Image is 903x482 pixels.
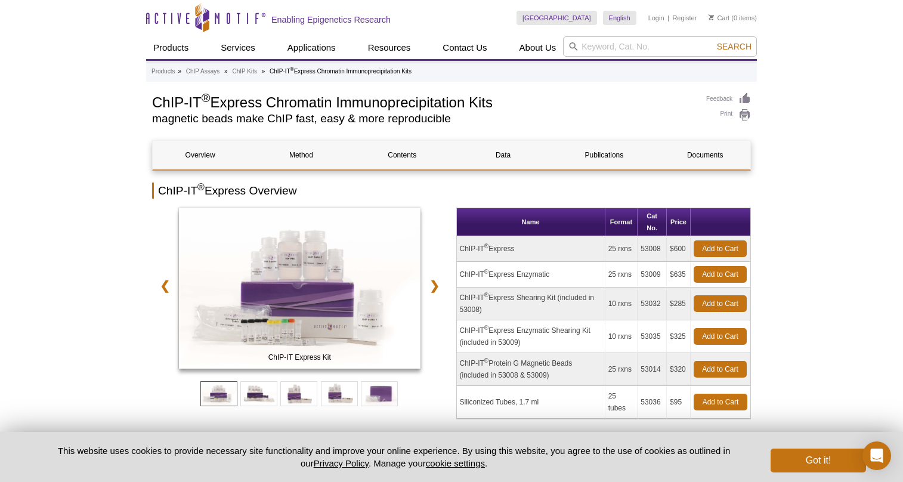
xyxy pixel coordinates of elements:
[605,236,638,262] td: 25 rxns
[605,386,638,419] td: 25 tubes
[667,236,691,262] td: $600
[694,295,747,312] a: Add to Cart
[638,236,667,262] td: 53008
[667,386,691,419] td: $95
[214,36,262,59] a: Services
[638,386,667,419] td: 53036
[457,236,605,262] td: ChIP-IT Express
[706,109,751,122] a: Print
[37,444,751,469] p: This website uses cookies to provide necessary site functionality and improve your online experie...
[224,68,228,75] li: »
[512,36,564,59] a: About Us
[694,328,747,345] a: Add to Cart
[186,66,220,77] a: ChIP Assays
[181,351,418,363] span: ChIP-IT Express Kit
[605,262,638,288] td: 25 rxns
[179,208,420,372] a: ChIP-IT Express Kit
[706,92,751,106] a: Feedback
[648,14,664,22] a: Login
[638,320,667,353] td: 53035
[484,325,488,331] sup: ®
[638,262,667,288] td: 53009
[638,208,667,236] th: Cat No.
[426,458,485,468] button: cookie settings
[361,36,418,59] a: Resources
[151,66,175,77] a: Products
[152,113,694,124] h2: magnetic beads make ChIP fast, easy & more reproducible
[456,141,551,169] a: Data
[152,183,751,199] h2: ChIP-IT Express Overview
[717,42,752,51] span: Search
[280,36,343,59] a: Applications
[694,266,747,283] a: Add to Cart
[355,141,450,169] a: Contents
[667,288,691,320] td: $285
[179,208,420,369] img: ChIP-IT Express Kit
[862,441,891,470] div: Open Intercom Messenger
[270,68,412,75] li: ChIP-IT Express Chromatin Immunoprecipitation Kits
[605,353,638,386] td: 25 rxns
[314,458,369,468] a: Privacy Policy
[603,11,636,25] a: English
[262,68,265,75] li: »
[605,208,638,236] th: Format
[457,320,605,353] td: ChIP-IT Express Enzymatic Shearing Kit (included in 53009)
[667,320,691,353] td: $325
[605,288,638,320] td: 10 rxns
[694,361,747,378] a: Add to Cart
[484,243,488,249] sup: ®
[435,36,494,59] a: Contact Us
[709,14,729,22] a: Cart
[667,262,691,288] td: $635
[694,240,747,257] a: Add to Cart
[152,272,178,299] a: ❮
[605,320,638,353] td: 10 rxns
[290,66,294,72] sup: ®
[638,353,667,386] td: 53014
[484,357,488,364] sup: ®
[771,449,866,472] button: Got it!
[563,36,757,57] input: Keyword, Cat. No.
[457,353,605,386] td: ChIP-IT Protein G Magnetic Beads (included in 53008 & 53009)
[667,353,691,386] td: $320
[517,11,597,25] a: [GEOGRAPHIC_DATA]
[457,386,605,419] td: Siliconized Tubes, 1.7 ml
[178,68,181,75] li: »
[202,91,211,104] sup: ®
[709,14,714,20] img: Your Cart
[457,208,605,236] th: Name
[197,182,205,192] sup: ®
[658,141,753,169] a: Documents
[709,11,757,25] li: (0 items)
[667,11,669,25] li: |
[146,36,196,59] a: Products
[457,262,605,288] td: ChIP-IT Express Enzymatic
[253,141,348,169] a: Method
[232,66,257,77] a: ChIP Kits
[152,92,694,110] h1: ChIP-IT Express Chromatin Immunoprecipitation Kits
[271,14,391,25] h2: Enabling Epigenetics Research
[638,288,667,320] td: 53032
[153,141,248,169] a: Overview
[694,394,747,410] a: Add to Cart
[484,292,488,298] sup: ®
[713,41,755,52] button: Search
[484,268,488,275] sup: ®
[556,141,651,169] a: Publications
[672,14,697,22] a: Register
[667,208,691,236] th: Price
[457,288,605,320] td: ChIP-IT Express Shearing Kit (included in 53008)
[422,272,447,299] a: ❯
